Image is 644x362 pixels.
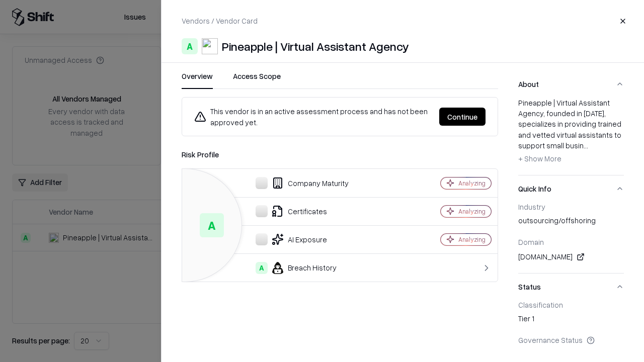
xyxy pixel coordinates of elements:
div: A [200,213,224,237]
div: Quick Info [518,202,624,273]
div: This vendor is in an active assessment process and has not been approved yet. [194,106,431,128]
span: ... [584,141,588,150]
div: Pineapple | Virtual Assistant Agency, founded in [DATE], specializes in providing trained and vet... [518,98,624,167]
img: Pineapple | Virtual Assistant Agency [202,38,218,54]
div: Tier 1 [518,313,624,327]
button: + Show More [518,151,561,167]
button: Continue [439,108,486,126]
div: Risk Profile [182,148,498,160]
div: About [518,98,624,175]
button: Access Scope [233,71,281,89]
div: Classification [518,300,624,309]
button: Overview [182,71,213,89]
div: Analyzing [458,179,486,188]
div: Analyzing [458,207,486,216]
div: Pineapple | Virtual Assistant Agency [222,38,409,54]
button: About [518,71,624,98]
p: Vendors / Vendor Card [182,16,258,26]
div: Governance Status [518,335,624,344]
div: AI Exposure [190,233,406,245]
div: Certificates [190,205,406,217]
div: [DOMAIN_NAME] [518,251,624,263]
div: Company Maturity [190,177,406,189]
div: A [182,38,198,54]
button: Quick Info [518,175,624,202]
div: Analyzing [458,235,486,244]
span: + Show More [518,154,561,163]
div: Industry [518,202,624,211]
div: Domain [518,237,624,246]
button: Status [518,274,624,300]
div: A [256,262,268,274]
div: Breach History [190,262,406,274]
div: outsourcing/offshoring [518,215,624,229]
